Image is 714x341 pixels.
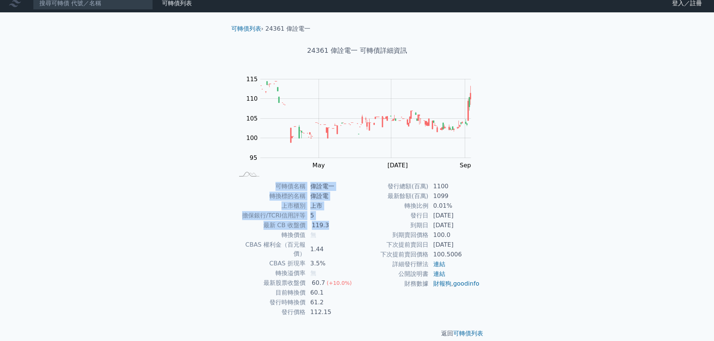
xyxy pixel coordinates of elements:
td: 轉換價值 [234,230,306,240]
span: 無 [310,270,316,277]
td: 0.01% [429,201,480,211]
td: 下次提前賣回日 [357,240,429,250]
a: 可轉債列表 [453,330,483,337]
td: 發行總額(百萬) [357,182,429,191]
li: › [231,24,263,33]
td: 60.1 [306,288,357,298]
td: 發行日 [357,211,429,220]
td: CBAS 權利金（百元報價） [234,240,306,259]
td: 上市 [306,201,357,211]
td: 上市櫃別 [234,201,306,211]
td: 100.0 [429,230,480,240]
td: 61.2 [306,298,357,307]
td: , [429,279,480,289]
td: 可轉債名稱 [234,182,306,191]
td: [DATE] [429,240,480,250]
tspan: 110 [246,95,258,102]
p: 返回 [225,329,489,338]
a: 可轉債列表 [231,25,261,32]
span: (+10.0%) [326,280,352,286]
tspan: [DATE] [388,162,408,169]
a: 財報狗 [433,280,451,287]
div: 119.3 [310,221,331,230]
td: 公開說明書 [357,269,429,279]
td: 1100 [429,182,480,191]
td: 擔保銀行/TCRI信用評等 [234,211,306,220]
td: 到期日 [357,220,429,230]
td: [DATE] [429,211,480,220]
g: Chart [242,76,482,169]
td: CBAS 折現率 [234,259,306,268]
span: 無 [310,231,316,238]
td: 下次提前賣回價格 [357,250,429,259]
li: 24361 偉詮電一 [265,24,310,33]
td: 最新餘額(百萬) [357,191,429,201]
td: 目前轉換價 [234,288,306,298]
td: 3.5% [306,259,357,268]
h1: 24361 偉詮電一 可轉債詳細資訊 [225,45,489,56]
tspan: May [313,162,325,169]
td: 5 [306,211,357,220]
td: 偉詮電一 [306,182,357,191]
td: 1.44 [306,240,357,259]
tspan: 100 [246,134,258,141]
tspan: 95 [250,154,257,161]
td: 最新 CB 收盤價 [234,220,306,230]
td: 財務數據 [357,279,429,289]
a: goodinfo [453,280,479,287]
tspan: 105 [246,115,258,122]
td: 轉換標的名稱 [234,191,306,201]
a: 連結 [433,270,445,277]
td: 1099 [429,191,480,201]
td: 112.15 [306,307,357,317]
td: 發行時轉換價 [234,298,306,307]
td: [DATE] [429,220,480,230]
td: 到期賣回價格 [357,230,429,240]
td: 詳細發行辦法 [357,259,429,269]
div: 60.7 [310,278,327,287]
td: 轉換溢價率 [234,268,306,278]
td: 發行價格 [234,307,306,317]
a: 連結 [433,261,445,268]
td: 偉詮電 [306,191,357,201]
tspan: 115 [246,76,258,83]
tspan: Sep [460,162,471,169]
td: 轉換比例 [357,201,429,211]
td: 100.5006 [429,250,480,259]
td: 最新股票收盤價 [234,278,306,288]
